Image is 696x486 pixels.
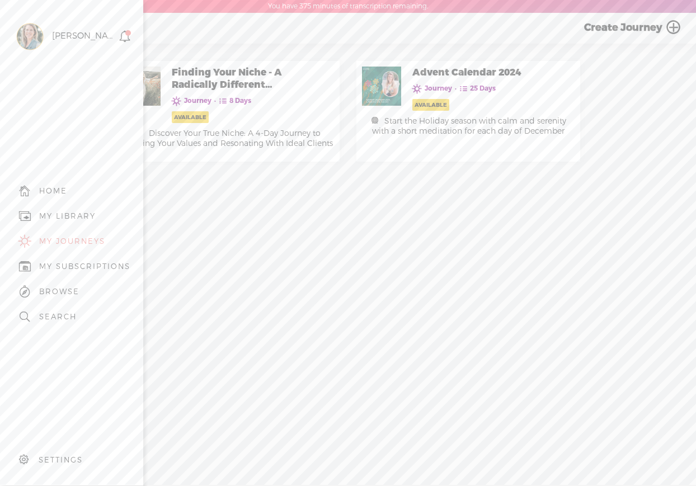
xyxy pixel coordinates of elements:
[39,211,96,221] div: MY LIBRARY
[39,312,77,322] div: SEARCH
[39,455,83,465] div: SETTINGS
[52,31,116,42] div: [PERSON_NAME]
[39,262,130,271] div: MY SUBSCRIPTIONS
[39,186,67,196] div: HOME
[39,237,105,246] div: MY JOURNEYS
[39,287,79,296] div: BROWSE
